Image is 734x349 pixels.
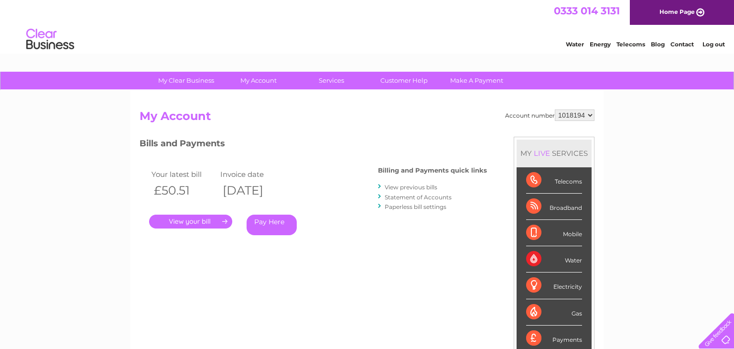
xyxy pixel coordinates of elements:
[292,72,371,89] a: Services
[526,220,582,246] div: Mobile
[590,41,611,48] a: Energy
[566,41,584,48] a: Water
[247,215,297,235] a: Pay Here
[532,149,552,158] div: LIVE
[26,25,75,54] img: logo.png
[142,5,594,46] div: Clear Business is a trading name of Verastar Limited (registered in [GEOGRAPHIC_DATA] No. 3667643...
[385,184,437,191] a: View previous bills
[517,140,592,167] div: MY SERVICES
[385,203,446,210] a: Paperless bill settings
[702,41,725,48] a: Log out
[149,168,218,181] td: Your latest bill
[365,72,443,89] a: Customer Help
[526,194,582,220] div: Broadband
[670,41,694,48] a: Contact
[616,41,645,48] a: Telecoms
[526,299,582,326] div: Gas
[140,109,594,128] h2: My Account
[437,72,516,89] a: Make A Payment
[219,72,298,89] a: My Account
[378,167,487,174] h4: Billing and Payments quick links
[218,181,287,200] th: [DATE]
[526,167,582,194] div: Telecoms
[149,215,232,229] a: .
[526,246,582,273] div: Water
[526,273,582,299] div: Electricity
[140,137,487,153] h3: Bills and Payments
[149,181,218,200] th: £50.51
[505,109,594,121] div: Account number
[218,168,287,181] td: Invoice date
[147,72,226,89] a: My Clear Business
[651,41,665,48] a: Blog
[554,5,620,17] a: 0333 014 3131
[385,194,452,201] a: Statement of Accounts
